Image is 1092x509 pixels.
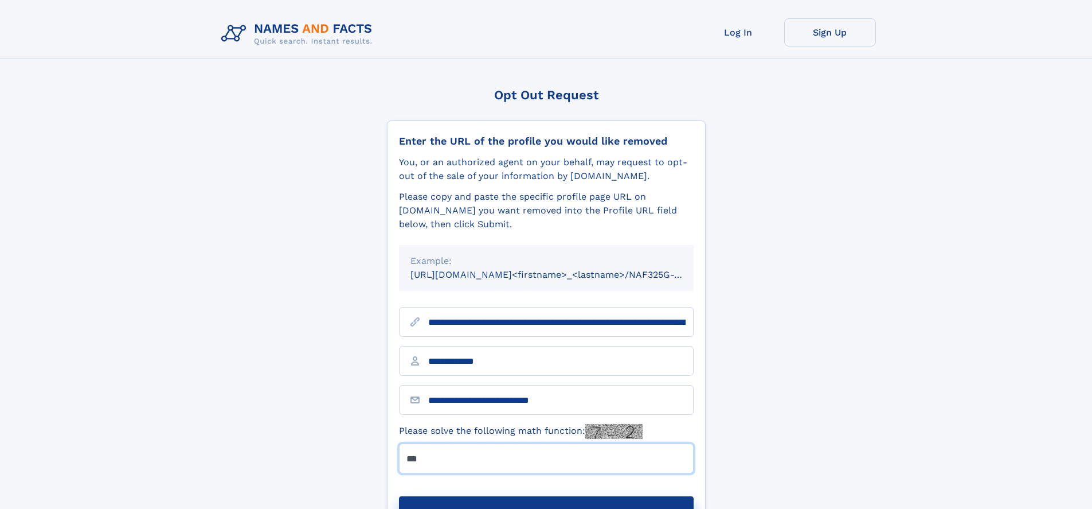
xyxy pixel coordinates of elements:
[784,18,876,46] a: Sign Up
[399,156,694,183] div: You, or an authorized agent on your behalf, may request to opt-out of the sale of your informatio...
[399,190,694,231] div: Please copy and paste the specific profile page URL on [DOMAIN_NAME] you want removed into the Pr...
[410,254,682,268] div: Example:
[217,18,382,49] img: Logo Names and Facts
[399,424,643,439] label: Please solve the following math function:
[387,88,706,102] div: Opt Out Request
[399,135,694,147] div: Enter the URL of the profile you would like removed
[692,18,784,46] a: Log In
[410,269,715,280] small: [URL][DOMAIN_NAME]<firstname>_<lastname>/NAF325G-xxxxxxxx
